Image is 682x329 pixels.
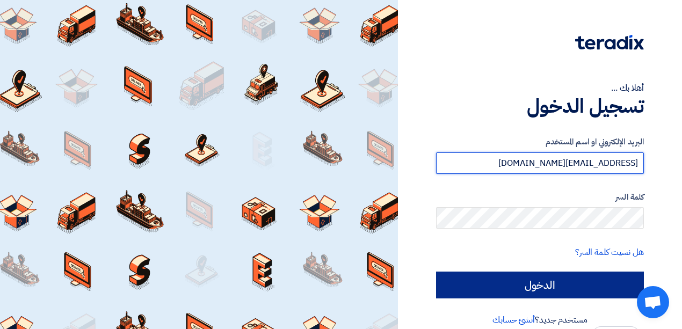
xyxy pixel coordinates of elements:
a: Open chat [637,286,669,318]
label: البريد الإلكتروني او اسم المستخدم [436,136,644,148]
label: كلمة السر [436,191,644,203]
a: أنشئ حسابك [492,313,535,326]
a: هل نسيت كلمة السر؟ [575,246,644,259]
input: أدخل بريد العمل الإلكتروني او اسم المستخدم الخاص بك ... [436,152,644,174]
div: مستخدم جديد؟ [436,313,644,326]
h1: تسجيل الدخول [436,94,644,118]
div: أهلا بك ... [436,82,644,94]
input: الدخول [436,272,644,298]
img: Teradix logo [575,35,644,50]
